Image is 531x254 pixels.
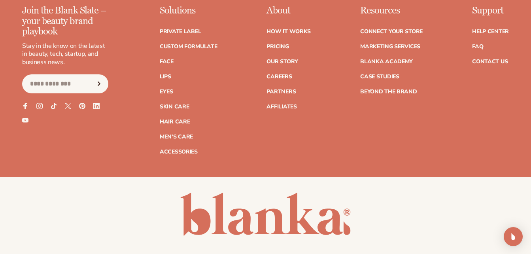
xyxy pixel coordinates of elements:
[266,104,297,110] a: Affiliates
[472,29,509,34] a: Help Center
[22,6,108,37] p: Join the Blank Slate – your beauty brand playbook
[160,29,201,34] a: Private label
[472,44,483,49] a: FAQ
[360,89,417,95] a: Beyond the brand
[266,59,298,64] a: Our Story
[360,29,423,34] a: Connect your store
[160,44,217,49] a: Custom formulate
[266,89,296,95] a: Partners
[360,6,423,16] p: Resources
[472,6,509,16] p: Support
[160,59,174,64] a: Face
[160,89,173,95] a: Eyes
[504,227,523,246] div: Open Intercom Messenger
[266,29,311,34] a: How It Works
[160,134,193,140] a: Men's Care
[91,74,108,93] button: Subscribe
[360,44,420,49] a: Marketing services
[266,44,289,49] a: Pricing
[160,104,189,110] a: Skin Care
[160,6,217,16] p: Solutions
[160,74,171,80] a: Lips
[266,74,292,80] a: Careers
[360,59,413,64] a: Blanka Academy
[360,74,399,80] a: Case Studies
[160,119,190,125] a: Hair Care
[472,59,508,64] a: Contact Us
[22,42,108,66] p: Stay in the know on the latest in beauty, tech, startup, and business news.
[266,6,311,16] p: About
[160,149,198,155] a: Accessories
